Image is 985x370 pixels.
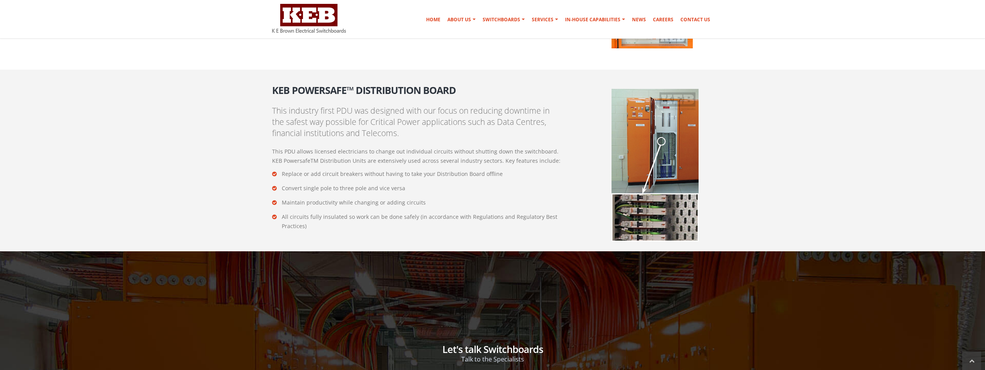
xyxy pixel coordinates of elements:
[272,212,562,231] li: All circuits fully insulated so work can be done safely (in accordance with Regulations and Regul...
[272,198,562,207] li: Maintain productivity while changing or adding circuits
[677,12,713,27] a: Contact Us
[444,12,479,27] a: About Us
[480,12,528,27] a: Switchboards
[272,79,562,95] h2: KEB PowerSafe™ Distribution Board
[272,184,562,193] li: Convert single pole to three pole and vice versa
[272,105,562,139] p: This industry first PDU was designed with our focus on reducing downtime in the safest way possib...
[272,169,562,179] li: Replace or add circuit breakers without having to take your Distribution Board offline
[650,12,677,27] a: Careers
[272,355,713,364] p: Talk to the Specialists
[423,12,444,27] a: Home
[272,4,346,33] img: K E Brown Electrical Switchboards
[629,12,649,27] a: News
[529,12,561,27] a: Services
[562,12,628,27] a: In-house Capabilities
[272,147,562,165] p: This PDU allows licensed electricians to change out individual circuits without shutting down the...
[272,344,713,355] h2: Let's talk Switchboards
